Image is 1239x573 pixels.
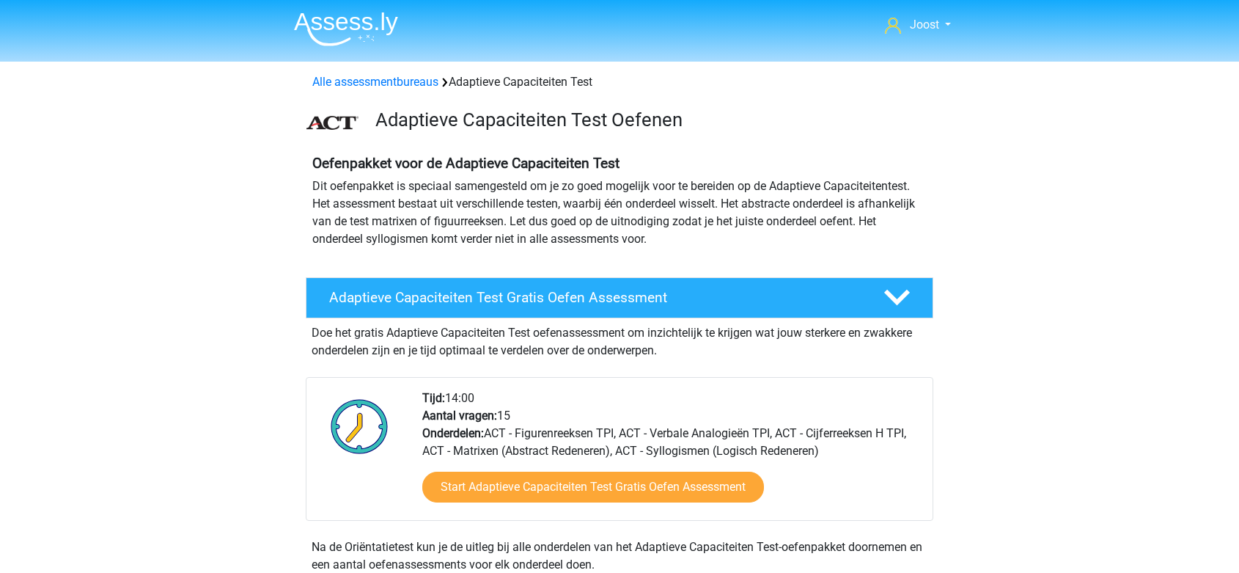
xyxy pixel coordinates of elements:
[306,318,933,360] div: Doe het gratis Adaptieve Capaciteiten Test oefenassessment om inzichtelijk te krijgen wat jouw st...
[411,390,932,520] div: 14:00 15 ACT - Figurenreeksen TPI, ACT - Verbale Analogieën TPI, ACT - Cijferreeksen H TPI, ACT -...
[879,16,957,34] a: Joost
[323,390,397,463] img: Klok
[306,73,933,91] div: Adaptieve Capaciteiten Test
[306,116,359,130] img: ACT
[329,289,860,306] h4: Adaptieve Capaciteiten Test Gratis Oefen Assessment
[422,391,445,405] b: Tijd:
[312,75,438,89] a: Alle assessmentbureaus
[422,472,764,503] a: Start Adaptieve Capaciteiten Test Gratis Oefen Assessment
[312,155,619,172] b: Oefenpakket voor de Adaptieve Capaciteiten Test
[422,426,484,440] b: Onderdelen:
[294,12,398,46] img: Assessly
[312,178,927,248] p: Dit oefenpakket is speciaal samengesteld om je zo goed mogelijk voor te bereiden op de Adaptieve ...
[910,18,939,32] span: Joost
[300,277,939,318] a: Adaptieve Capaciteiten Test Gratis Oefen Assessment
[422,409,497,423] b: Aantal vragen:
[375,109,922,131] h3: Adaptieve Capaciteiten Test Oefenen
